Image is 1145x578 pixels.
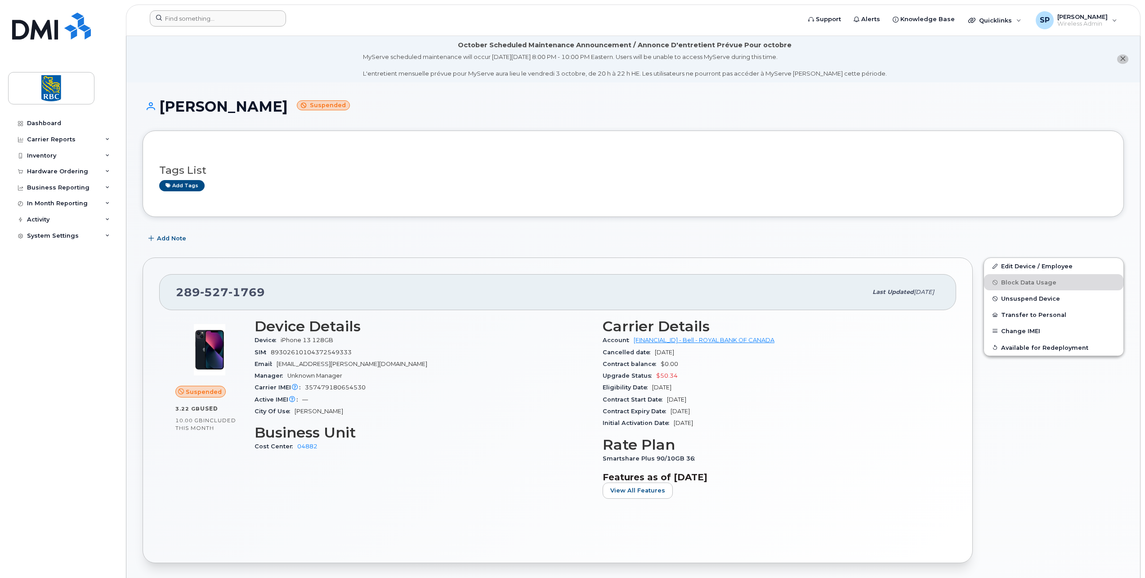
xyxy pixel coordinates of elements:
span: Unsuspend Device [1001,295,1060,302]
button: close notification [1117,54,1128,64]
span: Eligibility Date [603,384,652,391]
h3: Business Unit [255,424,592,441]
span: [DATE] [674,420,693,426]
span: Email [255,361,277,367]
span: 3.22 GB [175,406,200,412]
a: 04882 [297,443,318,450]
span: 89302610104372549333 [271,349,352,356]
span: Account [603,337,634,343]
a: Edit Device / Employee [984,258,1123,274]
span: Cost Center [255,443,297,450]
span: Upgrade Status [603,372,656,379]
span: — [302,396,308,403]
span: 527 [200,285,228,299]
a: [FINANCIAL_ID] - Bell - ROYAL BANK OF CANADA [634,337,774,343]
span: [EMAIL_ADDRESS][PERSON_NAME][DOMAIN_NAME] [277,361,427,367]
span: 357479180654530 [305,384,366,391]
span: 10.00 GB [175,417,203,424]
span: Suspended [186,388,222,396]
button: Available for Redeployment [984,339,1123,356]
span: Last updated [872,289,914,295]
h1: [PERSON_NAME] [143,99,1124,114]
span: [DATE] [652,384,671,391]
div: October Scheduled Maintenance Announcement / Annonce D'entretient Prévue Pour octobre [458,41,792,50]
span: Contract Start Date [603,396,667,403]
span: Manager [255,372,287,379]
span: Contract Expiry Date [603,408,671,415]
h3: Rate Plan [603,437,940,453]
a: Add tags [159,180,205,191]
button: Transfer to Personal [984,307,1123,323]
span: SIM [255,349,271,356]
span: Carrier IMEI [255,384,305,391]
span: Active IMEI [255,396,302,403]
span: View All Features [610,486,665,495]
span: included this month [175,417,236,432]
span: City Of Use [255,408,295,415]
span: used [200,405,218,412]
button: Change IMEI [984,323,1123,339]
span: [PERSON_NAME] [295,408,343,415]
span: [DATE] [914,289,934,295]
span: Add Note [157,234,186,243]
span: Cancelled date [603,349,655,356]
span: 289 [176,285,265,299]
span: [DATE] [671,408,690,415]
h3: Features as of [DATE] [603,472,940,483]
button: Unsuspend Device [984,290,1123,307]
span: Unknown Manager [287,372,342,379]
h3: Carrier Details [603,318,940,334]
span: iPhone 13 128GB [281,337,333,343]
h3: Tags List [159,165,1107,176]
span: Device [255,337,281,343]
button: View All Features [603,483,673,499]
span: $50.34 [656,372,678,379]
small: Suspended [297,100,350,111]
button: Block Data Usage [984,274,1123,290]
div: MyServe scheduled maintenance will occur [DATE][DATE] 8:00 PM - 10:00 PM Eastern. Users will be u... [363,53,887,78]
span: [DATE] [655,349,674,356]
img: image20231002-3703462-1ig824h.jpeg [183,323,237,377]
span: Initial Activation Date [603,420,674,426]
span: Contract balance [603,361,661,367]
span: $0.00 [661,361,678,367]
span: Smartshare Plus 90/10GB 36 [603,455,699,462]
span: [DATE] [667,396,686,403]
span: Available for Redeployment [1001,344,1088,351]
button: Add Note [143,230,194,247]
span: 1769 [228,285,265,299]
h3: Device Details [255,318,592,334]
